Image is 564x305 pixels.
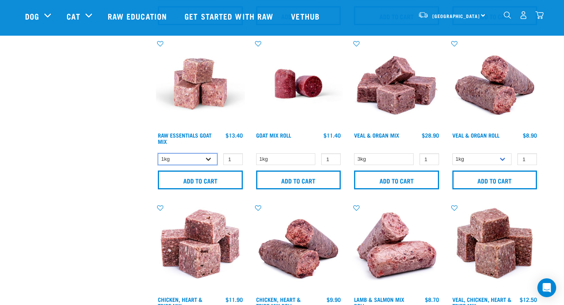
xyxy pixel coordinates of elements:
[177,0,283,32] a: Get started with Raw
[256,171,341,189] input: Add to cart
[432,15,480,17] span: [GEOGRAPHIC_DATA]
[254,39,343,128] img: Raw Essentials Chicken Lamb Beef Bulk Minced Raw Dog Food Roll Unwrapped
[452,134,499,136] a: Veal & Organ Roll
[156,39,245,128] img: Goat M Ix 38448
[100,0,177,32] a: Raw Education
[156,203,245,292] img: 1062 Chicken Heart Tripe Mix 01
[450,203,539,292] img: Veal Chicken Heart Tripe Mix 01
[504,11,511,19] img: home-icon-1@2x.png
[254,203,343,292] img: Chicken Heart Tripe Roll 01
[419,153,439,165] input: 1
[321,153,341,165] input: 1
[523,132,537,138] div: $8.90
[425,296,439,303] div: $8.70
[450,39,539,128] img: Veal Organ Mix Roll 01
[517,153,537,165] input: 1
[67,10,80,22] a: Cat
[352,203,441,292] img: 1261 Lamb Salmon Roll 01
[25,10,39,22] a: Dog
[327,296,341,303] div: $9.90
[520,296,537,303] div: $12.50
[226,132,243,138] div: $13.40
[519,11,528,19] img: user.png
[324,132,341,138] div: $11.40
[283,0,329,32] a: Vethub
[354,171,439,189] input: Add to cart
[226,296,243,303] div: $11.90
[256,134,291,136] a: Goat Mix Roll
[223,153,243,165] input: 1
[418,11,428,18] img: van-moving.png
[535,11,544,19] img: home-icon@2x.png
[352,39,441,128] img: 1158 Veal Organ Mix 01
[452,171,537,189] input: Add to cart
[158,134,211,143] a: Raw Essentials Goat Mix
[158,171,243,189] input: Add to cart
[354,134,399,136] a: Veal & Organ Mix
[422,132,439,138] div: $28.90
[537,278,556,297] div: Open Intercom Messenger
